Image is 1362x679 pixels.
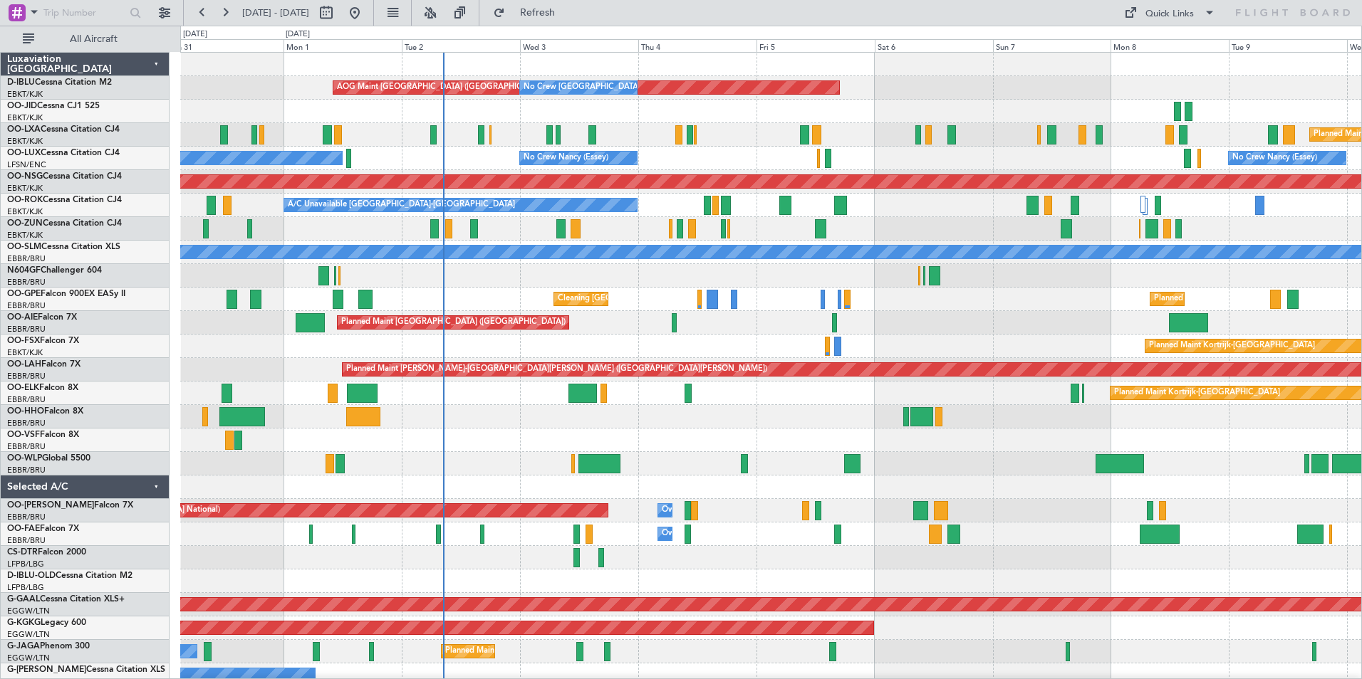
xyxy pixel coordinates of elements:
[7,535,46,546] a: EBBR/BRU
[7,665,165,674] a: G-[PERSON_NAME]Cessna Citation XLS
[875,39,993,52] div: Sat 6
[1114,382,1280,404] div: Planned Maint Kortrijk-[GEOGRAPHIC_DATA]
[7,665,86,674] span: G-[PERSON_NAME]
[7,595,125,604] a: G-GAALCessna Citation XLS+
[1111,39,1229,52] div: Mon 8
[7,653,50,663] a: EGGW/LTN
[487,1,572,24] button: Refresh
[7,196,43,204] span: OO-ROK
[7,548,86,557] a: CS-DTRFalcon 2000
[520,39,638,52] div: Wed 3
[7,384,78,392] a: OO-ELKFalcon 8X
[7,136,43,147] a: EBKT/KJK
[7,219,43,228] span: OO-ZUN
[7,360,80,369] a: OO-LAHFalcon 7X
[7,431,40,439] span: OO-VSF
[7,512,46,522] a: EBBR/BRU
[7,206,43,217] a: EBKT/KJK
[757,39,875,52] div: Fri 5
[7,525,40,533] span: OO-FAE
[7,454,90,463] a: OO-WLPGlobal 5500
[7,253,46,264] a: EBBR/BRU
[284,39,402,52] div: Mon 1
[43,2,125,23] input: Trip Number
[7,149,41,157] span: OO-LUX
[7,266,102,275] a: N604GFChallenger 604
[7,230,43,241] a: EBKT/KJK
[1149,335,1315,357] div: Planned Maint Kortrijk-[GEOGRAPHIC_DATA]
[288,194,515,216] div: A/C Unavailable [GEOGRAPHIC_DATA]-[GEOGRAPHIC_DATA]
[7,465,46,475] a: EBBR/BRU
[558,288,796,310] div: Cleaning [GEOGRAPHIC_DATA] ([GEOGRAPHIC_DATA] National)
[7,290,41,298] span: OO-GPE
[7,384,39,392] span: OO-ELK
[166,39,284,52] div: Sun 31
[524,77,762,98] div: No Crew [GEOGRAPHIC_DATA] ([GEOGRAPHIC_DATA] National)
[7,582,44,593] a: LFPB/LBG
[16,28,155,51] button: All Aircraft
[662,523,759,544] div: Owner Melsbroek Air Base
[7,149,120,157] a: OO-LUXCessna Citation CJ4
[1232,147,1317,169] div: No Crew Nancy (Essey)
[1117,1,1222,24] button: Quick Links
[7,619,41,627] span: G-KGKG
[7,277,46,288] a: EBBR/BRU
[7,243,120,251] a: OO-SLMCessna Citation XLS
[7,441,46,452] a: EBBR/BRU
[7,196,122,204] a: OO-ROKCessna Citation CJ4
[7,595,40,604] span: G-GAAL
[7,501,94,510] span: OO-[PERSON_NAME]
[7,454,42,463] span: OO-WLP
[337,77,584,98] div: AOG Maint [GEOGRAPHIC_DATA] ([GEOGRAPHIC_DATA] National)
[7,102,37,110] span: OO-JID
[7,572,132,580] a: D-IBLU-OLDCessna Citation M2
[7,300,46,311] a: EBBR/BRU
[7,266,41,275] span: N604GF
[7,112,43,123] a: EBKT/KJK
[993,39,1111,52] div: Sun 7
[7,290,125,298] a: OO-GPEFalcon 900EX EASy II
[7,337,40,345] span: OO-FSX
[7,102,100,110] a: OO-JIDCessna CJ1 525
[7,159,46,170] a: LFSN/ENC
[7,125,120,134] a: OO-LXACessna Citation CJ4
[7,606,50,616] a: EGGW/LTN
[7,337,79,345] a: OO-FSXFalcon 7X
[7,78,35,87] span: D-IBLU
[524,147,608,169] div: No Crew Nancy (Essey)
[7,243,41,251] span: OO-SLM
[7,642,90,651] a: G-JAGAPhenom 300
[508,8,568,18] span: Refresh
[7,407,44,416] span: OO-HHO
[662,500,759,521] div: Owner Melsbroek Air Base
[7,394,46,405] a: EBBR/BRU
[286,28,310,41] div: [DATE]
[7,172,43,181] span: OO-NSG
[7,360,41,369] span: OO-LAH
[7,642,40,651] span: G-JAGA
[7,418,46,428] a: EBBR/BRU
[7,89,43,100] a: EBKT/KJK
[1145,7,1194,21] div: Quick Links
[7,525,79,533] a: OO-FAEFalcon 7X
[7,347,43,358] a: EBKT/KJK
[7,629,50,640] a: EGGW/LTN
[37,34,150,44] span: All Aircraft
[7,548,38,557] span: CS-DTR
[7,407,83,416] a: OO-HHOFalcon 8X
[1229,39,1347,52] div: Tue 9
[402,39,520,52] div: Tue 2
[7,572,56,580] span: D-IBLU-OLD
[7,313,77,322] a: OO-AIEFalcon 7X
[445,641,670,662] div: Planned Maint [GEOGRAPHIC_DATA] ([GEOGRAPHIC_DATA])
[7,559,44,569] a: LFPB/LBG
[7,125,41,134] span: OO-LXA
[7,172,122,181] a: OO-NSGCessna Citation CJ4
[7,501,133,510] a: OO-[PERSON_NAME]Falcon 7X
[7,219,122,228] a: OO-ZUNCessna Citation CJ4
[7,313,38,322] span: OO-AIE
[242,6,309,19] span: [DATE] - [DATE]
[346,359,767,380] div: Planned Maint [PERSON_NAME]-[GEOGRAPHIC_DATA][PERSON_NAME] ([GEOGRAPHIC_DATA][PERSON_NAME])
[638,39,757,52] div: Thu 4
[7,431,79,439] a: OO-VSFFalcon 8X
